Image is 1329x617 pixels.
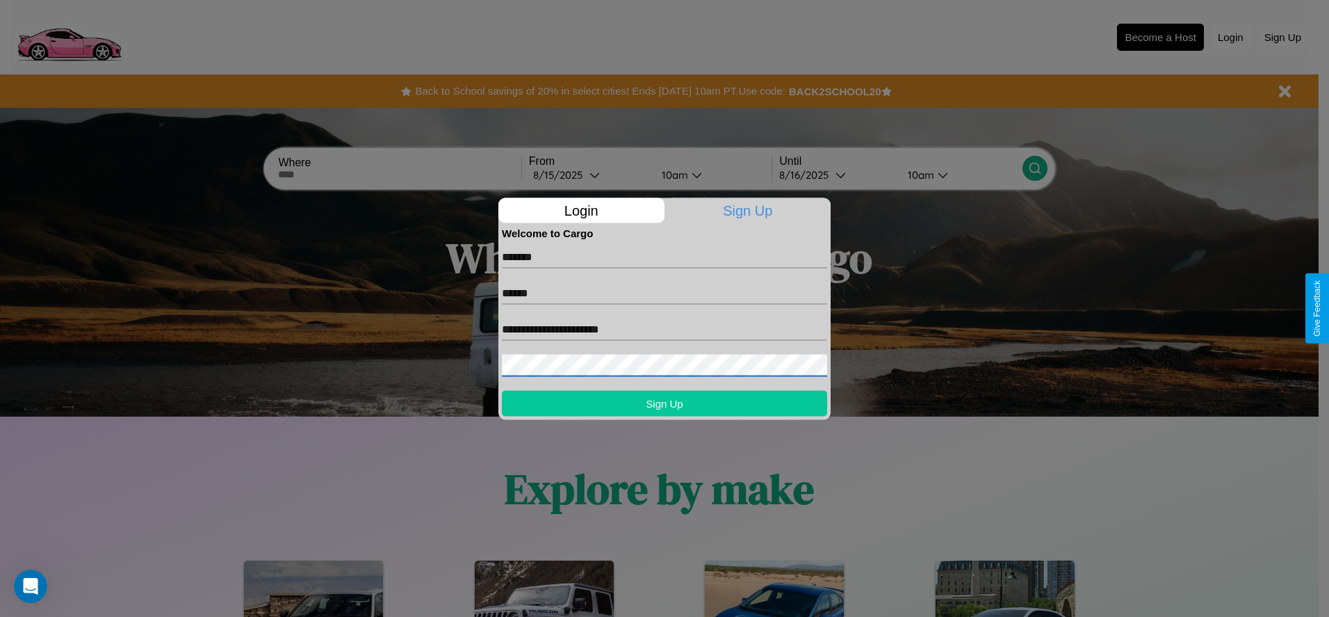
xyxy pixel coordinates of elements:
[498,198,664,223] p: Login
[502,227,827,239] h4: Welcome to Cargo
[502,390,827,416] button: Sign Up
[14,570,47,603] iframe: Intercom live chat
[665,198,831,223] p: Sign Up
[1312,280,1322,337] div: Give Feedback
